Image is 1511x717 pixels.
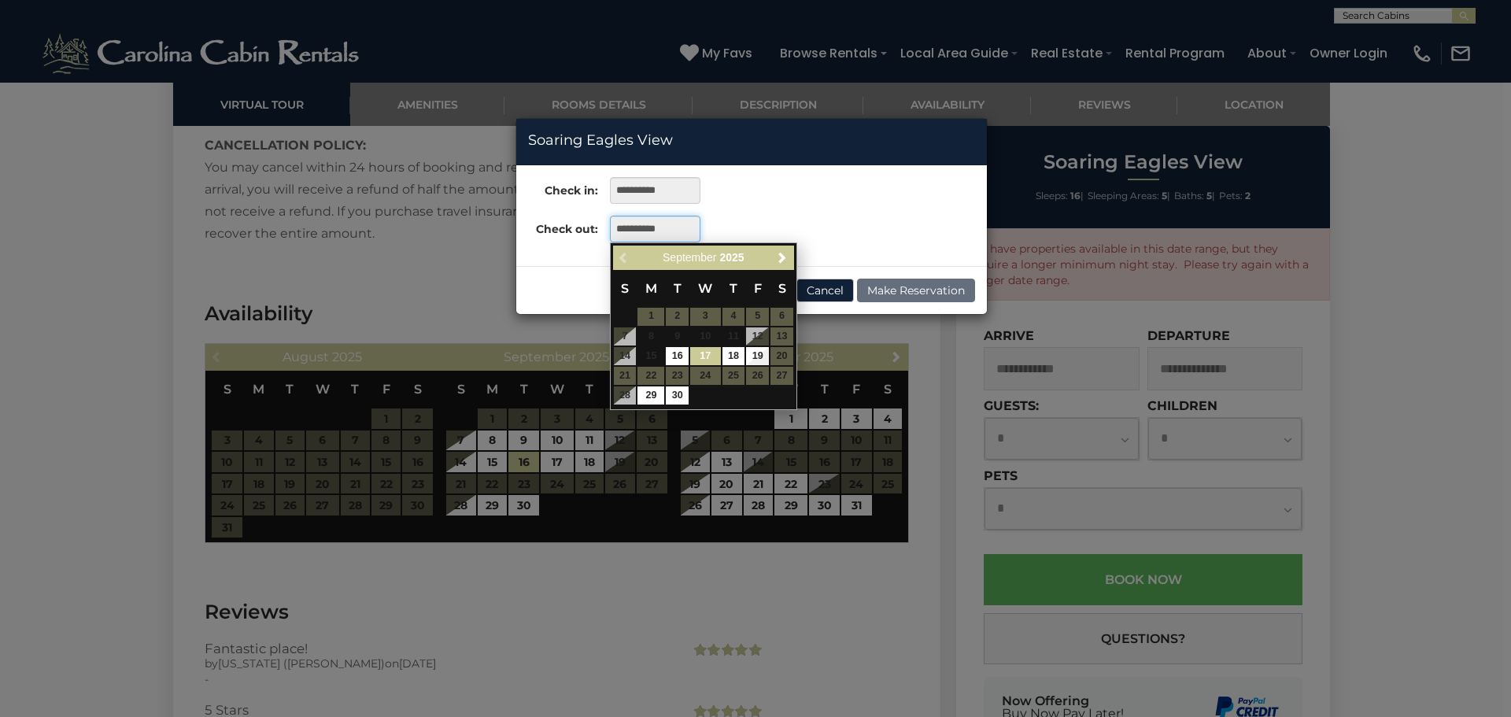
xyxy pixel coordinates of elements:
td: Checkout must be after start date [722,327,746,346]
a: 29 [637,386,664,405]
a: 18 [722,347,745,365]
span: Tuesday [674,281,682,296]
td: $266 [689,346,721,366]
span: Saturday [778,281,786,296]
a: 30 [666,386,689,405]
span: 11 [722,327,745,346]
span: 10 [690,327,720,346]
td: $276 [665,386,689,405]
span: Monday [645,281,657,296]
td: Checkout must be after start date [745,327,770,346]
span: 12 [746,327,769,346]
span: 9 [666,327,689,346]
label: Check in: [516,177,598,198]
a: 19 [746,347,769,365]
td: Checkout must be after start date [637,327,665,346]
span: September [663,251,716,264]
a: 17 [690,347,720,365]
td: Checkout must be after start date [665,327,689,346]
h4: Soaring Eagles View [528,131,975,151]
span: Next [776,251,789,264]
a: Next [773,248,792,268]
span: Sunday [621,281,629,296]
span: Thursday [730,281,737,296]
td: $308 [745,346,770,366]
span: Wednesday [698,281,712,296]
td: $276 [637,386,665,405]
span: 8 [637,327,664,346]
span: 2025 [719,251,744,264]
span: Friday [754,281,762,296]
td: Checkout must be after start date [689,327,721,346]
label: Check out: [516,216,598,237]
td: $266 [665,346,689,366]
td: $266 [722,346,746,366]
button: Cancel [796,279,854,302]
button: Make Reservation [857,279,975,302]
a: 16 [666,347,689,365]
